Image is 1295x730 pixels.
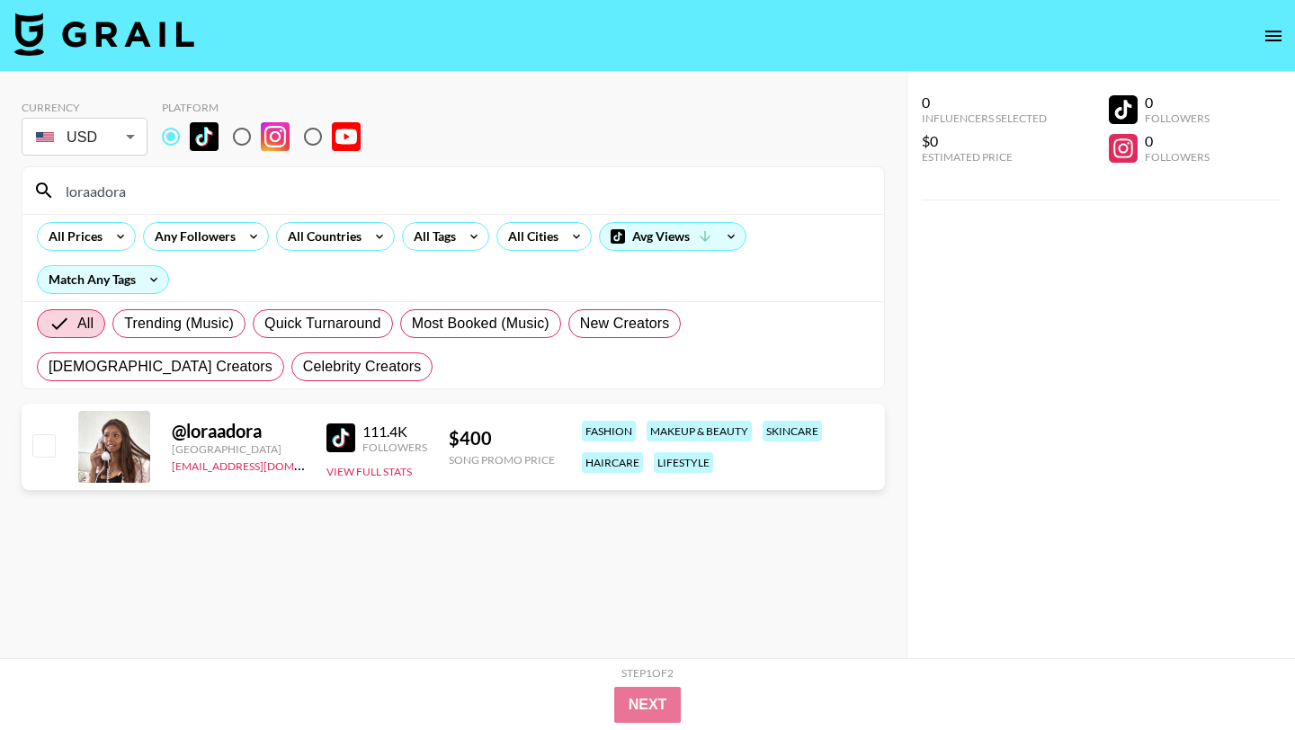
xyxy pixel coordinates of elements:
div: Song Promo Price [449,453,555,467]
div: USD [25,121,144,153]
button: open drawer [1255,18,1291,54]
div: Avg Views [600,223,746,250]
div: skincare [763,421,822,441]
div: 0 [1145,93,1210,111]
div: @ loraadora [172,420,305,442]
button: View Full Stats [326,465,412,478]
iframe: Drift Widget Chat Controller [1205,640,1273,708]
div: 0 [1145,132,1210,150]
input: Search by User Name [55,176,873,205]
button: Next [614,687,682,723]
span: Trending (Music) [124,313,234,334]
div: Currency [22,101,147,114]
div: Followers [1145,111,1210,125]
div: $0 [922,132,1047,150]
a: [EMAIL_ADDRESS][DOMAIN_NAME] [172,456,353,473]
div: lifestyle [654,452,713,473]
div: Estimated Price [922,150,1047,164]
div: All Cities [497,223,562,250]
div: Followers [1145,150,1210,164]
div: makeup & beauty [647,421,752,441]
div: [GEOGRAPHIC_DATA] [172,442,305,456]
span: [DEMOGRAPHIC_DATA] Creators [49,356,272,378]
img: YouTube [332,122,361,151]
div: All Countries [277,223,365,250]
div: haircare [582,452,643,473]
img: Grail Talent [14,13,194,56]
div: Influencers Selected [922,111,1047,125]
span: Quick Turnaround [264,313,381,334]
span: Most Booked (Music) [412,313,549,334]
div: Followers [362,441,427,454]
div: All Tags [403,223,460,250]
div: fashion [582,421,636,441]
div: Match Any Tags [38,266,168,293]
img: TikTok [190,122,219,151]
div: Platform [162,101,375,114]
div: Step 1 of 2 [621,666,674,680]
img: TikTok [326,423,355,452]
span: Celebrity Creators [303,356,422,378]
div: 111.4K [362,423,427,441]
div: Any Followers [144,223,239,250]
span: All [77,313,94,334]
img: Instagram [261,122,290,151]
div: $ 400 [449,427,555,450]
span: New Creators [580,313,670,334]
div: 0 [922,93,1047,111]
div: All Prices [38,223,106,250]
